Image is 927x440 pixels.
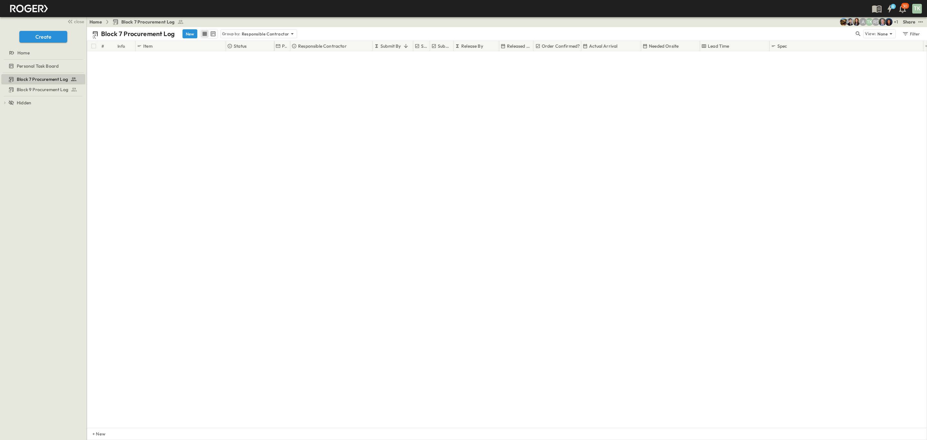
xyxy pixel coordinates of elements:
[1,75,84,84] a: Block 7 Procurement Log
[380,43,401,49] p: Submit By
[846,18,854,26] img: Anthony Vazquez (avazquez@cahill-sf.com)
[101,29,175,38] p: Block 7 Procurement Log
[209,30,217,38] button: kanban view
[234,43,247,49] p: Status
[859,18,867,26] div: Anna Gomez (agomez@guzmangc.com)
[17,100,31,106] span: Hidden
[143,43,153,49] p: Item
[894,19,900,25] p: + 1
[1,85,84,94] a: Block 9 Procurement Log
[877,31,888,37] p: None
[298,43,347,49] p: Responsible Contractor
[507,43,530,49] p: Released Date
[1,48,84,57] a: Home
[17,63,59,69] span: Personal Task Board
[900,29,922,38] button: Filter
[1,74,85,84] div: Block 7 Procurement Logtest
[282,43,287,49] p: POC
[101,37,104,55] div: #
[17,76,68,82] span: Block 7 Procurement Log
[872,18,880,26] div: Raymond Shahabi (rshahabi@guzmangc.com)
[878,18,886,26] img: Jared Salin (jsalin@cahill-sf.com)
[112,19,184,25] a: Block 7 Procurement Log
[89,19,188,25] nav: breadcrumbs
[116,41,136,51] div: Info
[121,19,175,25] span: Block 7 Procurement Log
[903,19,915,25] div: Share
[200,29,218,39] div: table view
[840,18,847,26] img: Rachel Villicana (rvillicana@cahill-sf.com)
[421,43,429,49] p: Submitted?
[201,30,209,38] button: row view
[885,18,893,26] img: Olivia Khan (okhan@cahill-sf.com)
[89,19,102,25] a: Home
[708,43,729,49] p: Lead Time
[866,18,873,26] div: Teddy Khuong (tkhuong@guzmangc.com)
[649,43,679,49] p: Needed Onsite
[912,3,922,14] button: TK
[892,4,894,9] h6: 6
[19,31,67,43] button: Create
[853,18,860,26] img: Kim Bowen (kbowen@cahill-sf.com)
[912,4,922,14] div: TK
[100,41,116,51] div: #
[589,43,617,49] p: Actual Arrival
[17,50,30,56] span: Home
[461,43,483,49] p: Release By
[903,4,907,9] p: 30
[917,18,924,26] button: test
[865,30,876,37] p: View:
[242,31,289,37] p: Responsible Contractor
[92,431,96,437] p: + New
[438,43,453,49] p: Submittal Approved?
[902,30,920,37] div: Filter
[17,86,68,93] span: Block 9 Procurement Log
[222,31,240,37] p: Group by:
[777,43,787,49] p: Spec
[883,3,896,14] button: 6
[117,37,125,55] div: Info
[65,17,85,26] button: close
[1,61,85,71] div: Personal Task Boardtest
[542,43,580,49] p: Order Confirmed?
[1,62,84,71] a: Personal Task Board
[183,29,197,38] button: New
[74,18,84,25] span: close
[1,84,85,95] div: Block 9 Procurement Logtest
[402,43,409,50] button: Sort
